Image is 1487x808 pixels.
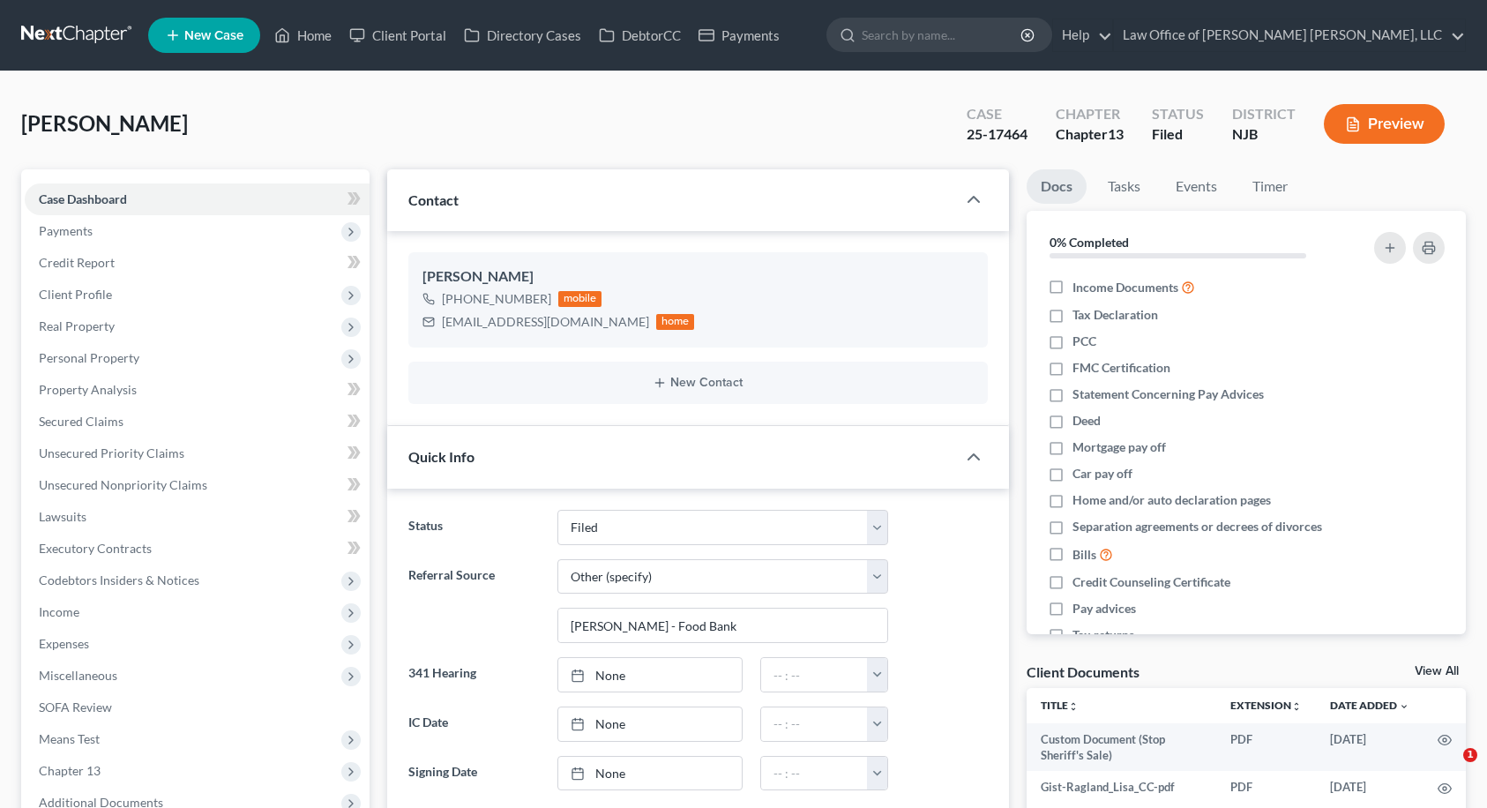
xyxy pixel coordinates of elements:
i: expand_more [1399,701,1409,712]
span: FMC Certification [1072,359,1170,377]
div: Chapter [1056,104,1124,124]
a: Events [1162,169,1231,204]
label: Referral Source [400,559,549,644]
span: Unsecured Nonpriority Claims [39,477,207,492]
a: Timer [1238,169,1302,204]
span: Income [39,604,79,619]
span: Codebtors Insiders & Notices [39,572,199,587]
span: Client Profile [39,287,112,302]
a: Secured Claims [25,406,370,438]
td: [DATE] [1316,771,1423,803]
span: 13 [1108,125,1124,142]
input: -- : -- [761,658,868,692]
span: Quick Info [408,448,474,465]
span: Property Analysis [39,382,137,397]
span: Tax returns [1072,626,1134,644]
div: 25-17464 [967,124,1027,145]
span: Credit Report [39,255,115,270]
span: Expenses [39,636,89,651]
input: Other Referral Source [558,609,887,642]
a: Unsecured Priority Claims [25,438,370,469]
a: Unsecured Nonpriority Claims [25,469,370,501]
span: Contact [408,191,459,208]
a: View All [1415,665,1459,677]
span: Mortgage pay off [1072,438,1166,456]
a: Lawsuits [25,501,370,533]
a: Help [1053,19,1112,51]
a: Credit Report [25,247,370,279]
div: Chapter [1056,124,1124,145]
span: Executory Contracts [39,541,152,556]
div: NJB [1232,124,1296,145]
span: Lawsuits [39,509,86,524]
a: Home [265,19,340,51]
a: Extensionunfold_more [1230,699,1302,712]
a: Tasks [1094,169,1154,204]
span: Deed [1072,412,1101,430]
span: Pay advices [1072,600,1136,617]
a: Property Analysis [25,374,370,406]
td: PDF [1216,723,1316,772]
span: Income Documents [1072,279,1178,296]
a: Docs [1027,169,1087,204]
span: Statement Concerning Pay Advices [1072,385,1264,403]
span: Payments [39,223,93,238]
a: None [558,757,742,790]
span: Chapter 13 [39,763,101,778]
span: Secured Claims [39,414,123,429]
a: Date Added expand_more [1330,699,1409,712]
span: Means Test [39,731,100,746]
button: Preview [1324,104,1445,144]
span: Personal Property [39,350,139,365]
span: Bills [1072,546,1096,564]
span: PCC [1072,333,1096,350]
a: Executory Contracts [25,533,370,565]
i: unfold_more [1291,701,1302,712]
div: Client Documents [1027,662,1140,681]
span: [PERSON_NAME] [21,110,188,136]
strong: 0% Completed [1050,235,1129,250]
iframe: Intercom live chat [1427,748,1469,790]
a: Law Office of [PERSON_NAME] [PERSON_NAME], LLC [1114,19,1465,51]
span: Separation agreements or decrees of divorces [1072,518,1322,535]
span: Case Dashboard [39,191,127,206]
input: Search by name... [862,19,1023,51]
label: 341 Hearing [400,657,549,692]
a: Case Dashboard [25,183,370,215]
div: [EMAIL_ADDRESS][DOMAIN_NAME] [442,313,649,331]
a: None [558,707,742,741]
span: Miscellaneous [39,668,117,683]
div: District [1232,104,1296,124]
div: [PERSON_NAME] [422,266,974,288]
a: Titleunfold_more [1041,699,1079,712]
td: Custom Document (Stop Sheriff's Sale) [1027,723,1216,772]
td: Gist-Ragland_Lisa_CC-pdf [1027,771,1216,803]
a: SOFA Review [25,692,370,723]
input: -- : -- [761,757,868,790]
i: unfold_more [1068,701,1079,712]
span: Real Property [39,318,115,333]
div: Filed [1152,124,1204,145]
div: home [656,314,695,330]
div: mobile [558,291,602,307]
span: Home and/or auto declaration pages [1072,491,1271,509]
a: DebtorCC [590,19,690,51]
td: PDF [1216,771,1316,803]
span: Car pay off [1072,465,1132,483]
a: Directory Cases [455,19,590,51]
td: [DATE] [1316,723,1423,772]
div: [PHONE_NUMBER] [442,290,551,308]
span: Credit Counseling Certificate [1072,573,1230,591]
span: Unsecured Priority Claims [39,445,184,460]
a: Payments [690,19,788,51]
a: None [558,658,742,692]
span: SOFA Review [39,700,112,714]
span: Tax Declaration [1072,306,1158,324]
input: -- : -- [761,707,868,741]
div: Case [967,104,1027,124]
label: Signing Date [400,756,549,791]
a: Client Portal [340,19,455,51]
label: Status [400,510,549,545]
label: IC Date [400,707,549,742]
span: 1 [1463,748,1477,762]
